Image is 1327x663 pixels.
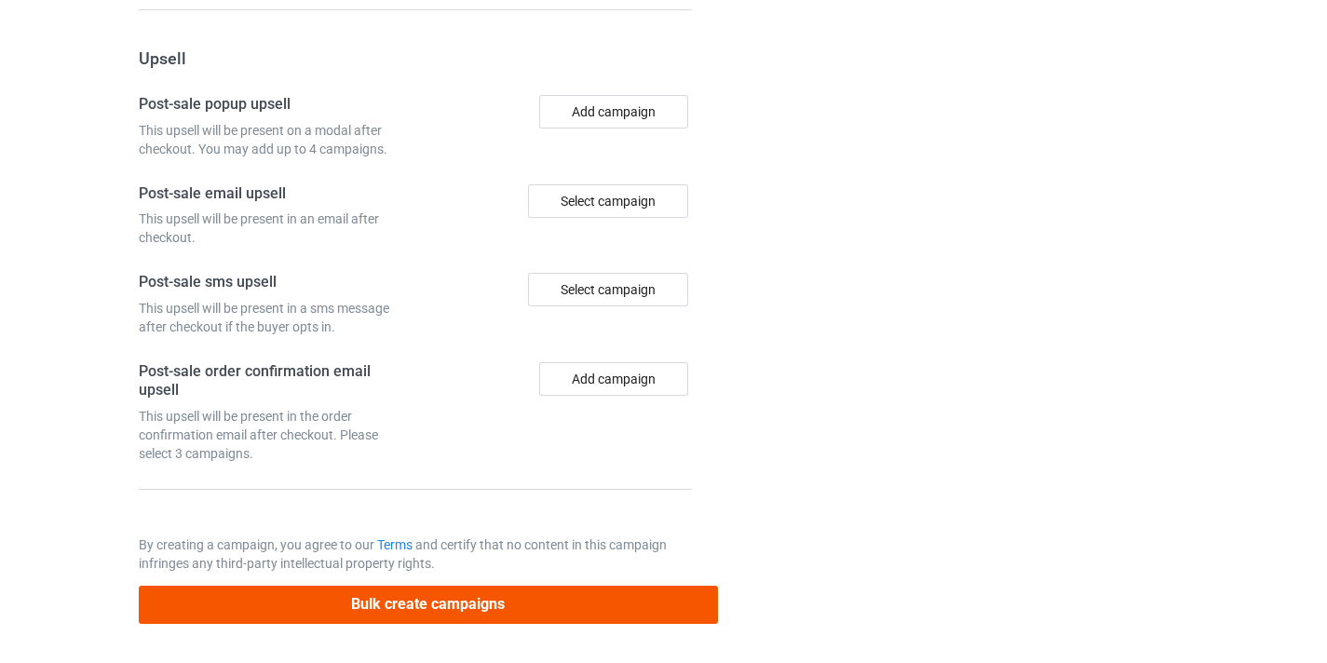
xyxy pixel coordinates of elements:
div: This upsell will be present on a modal after checkout. You may add up to 4 campaigns. [139,121,409,158]
div: Select campaign [528,184,688,218]
h4: Post-sale email upsell [139,184,409,204]
button: Add campaign [539,95,688,129]
div: This upsell will be present in the order confirmation email after checkout. Please select 3 campa... [139,407,409,463]
button: Bulk create campaigns [139,586,718,624]
h3: Upsell [139,47,692,69]
h4: Post-sale order confirmation email upsell [139,362,409,400]
p: By creating a campaign, you agree to our and certify that no content in this campaign infringes a... [139,535,692,573]
div: This upsell will be present in a sms message after checkout if the buyer opts in. [139,299,409,336]
h4: Post-sale sms upsell [139,273,409,292]
div: This upsell will be present in an email after checkout. [139,210,409,247]
h4: Post-sale popup upsell [139,95,409,115]
button: Add campaign [539,362,688,396]
a: Terms [377,537,413,552]
div: Select campaign [528,273,688,306]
